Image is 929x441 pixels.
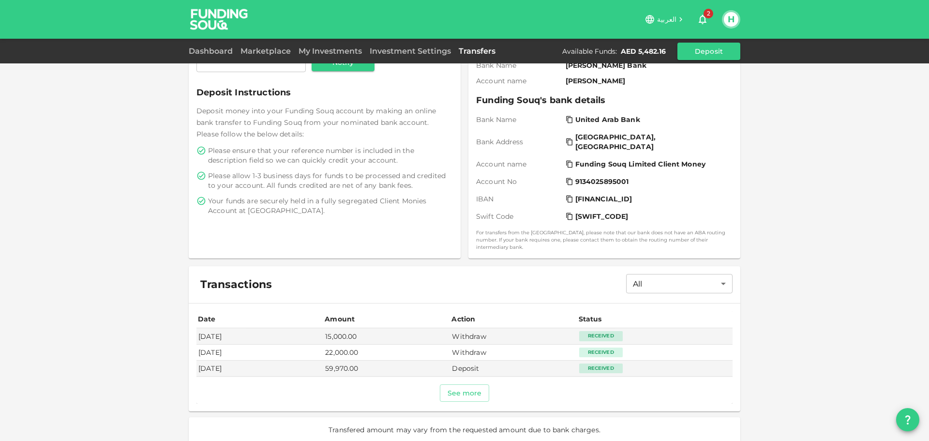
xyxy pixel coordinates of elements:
td: 22,000.00 [323,345,450,361]
span: [GEOGRAPHIC_DATA], [GEOGRAPHIC_DATA] [575,132,727,152]
span: [PERSON_NAME] Bank [566,61,729,70]
span: United Arab Bank [575,115,640,124]
span: [FINANCIAL_ID] [575,194,632,204]
td: [DATE] [196,328,323,344]
a: My Investments [295,46,366,56]
div: Received [579,364,623,373]
a: Marketplace [237,46,295,56]
td: Deposit [450,361,577,377]
a: Dashboard [189,46,237,56]
span: Bank Address [476,137,562,147]
span: Swift Code [476,212,562,221]
span: Deposit Instructions [196,86,453,99]
div: Action [451,313,476,325]
span: Transfered amount may vary from the requested amount due to bank charges. [329,425,600,435]
span: Bank Name [476,61,562,70]
td: [DATE] [196,345,323,361]
a: Transfers [455,46,499,56]
span: Your funds are securely held in a fully segregated Client Monies Account at [GEOGRAPHIC_DATA]. [208,196,451,215]
td: Withdraw [450,345,577,361]
button: 2 [693,10,712,29]
span: العربية [657,15,676,24]
div: All [626,274,733,293]
button: question [896,408,919,431]
div: Amount [325,313,355,325]
td: Withdraw [450,328,577,344]
button: H [724,12,738,27]
span: 2 [704,9,713,18]
div: Available Funds : [562,46,617,56]
span: 9134025895001 [575,177,629,186]
td: 15,000.00 [323,328,450,344]
span: Account name [476,76,562,86]
span: Funding Souq Limited Client Money [575,159,705,169]
td: [DATE] [196,361,323,377]
div: AED 5,482.16 [621,46,666,56]
span: Please allow 1-3 business days for funds to be processed and credited to your account. All funds ... [208,171,451,190]
span: [SWIFT_CODE] [575,212,629,221]
span: Account name [476,159,562,169]
span: Transactions [200,278,272,291]
small: For transfers from the [GEOGRAPHIC_DATA], please note that our bank does not have an ABA routing ... [476,229,733,251]
a: Investment Settings [366,46,455,56]
span: Bank Name [476,115,562,124]
div: Status [579,313,603,325]
span: Account No [476,177,562,186]
button: Deposit [677,43,740,60]
button: See more [440,384,490,402]
span: [PERSON_NAME] [566,76,729,86]
td: 59,970.00 [323,361,450,377]
div: Received [579,331,623,341]
div: Date [198,313,217,325]
span: IBAN [476,194,562,204]
div: Received [579,348,623,357]
span: Please ensure that your reference number is included in the description field so we can quickly c... [208,146,451,165]
span: Deposit money into your Funding Souq account by making an online bank transfer to Funding Souq fr... [196,106,436,138]
span: Funding Souq's bank details [476,93,733,107]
